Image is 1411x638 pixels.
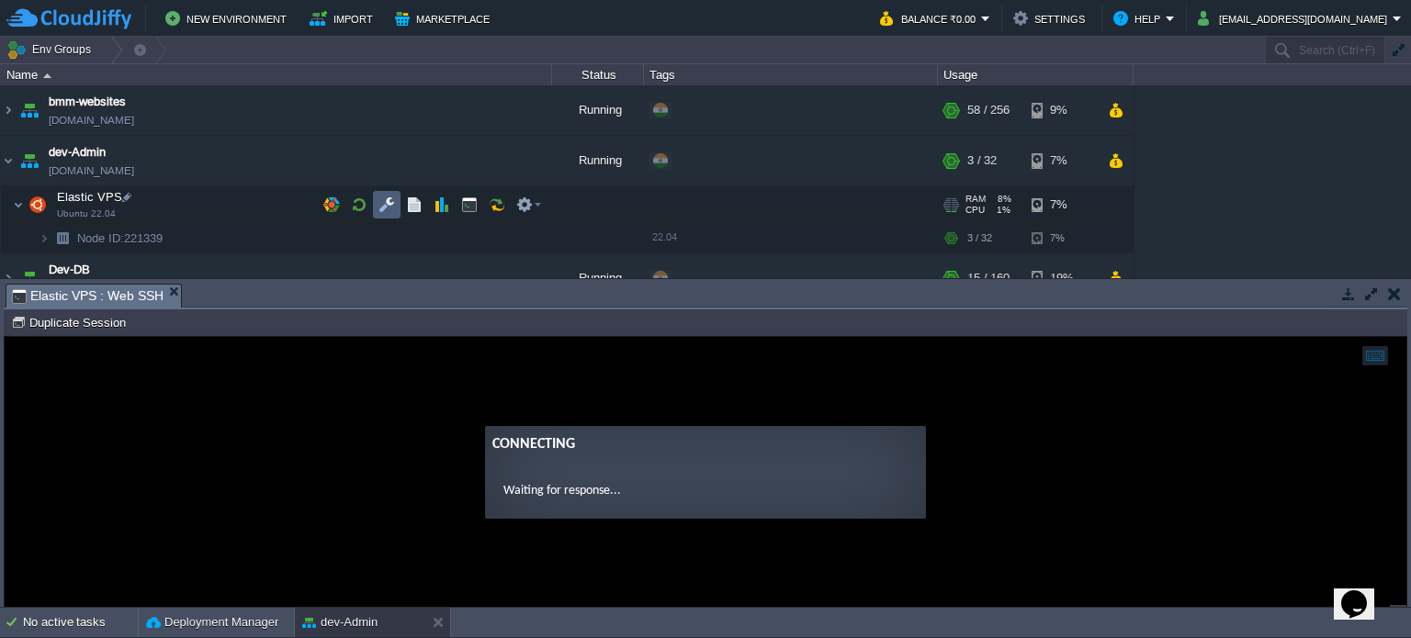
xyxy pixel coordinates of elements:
img: AMDAwAAAACH5BAEAAAAALAAAAAABAAEAAAICRAEAOw== [43,73,51,78]
img: AMDAwAAAACH5BAEAAAAALAAAAAABAAEAAAICRAEAOw== [50,224,75,252]
button: Duplicate Session [11,314,131,330]
div: Connecting [488,96,914,118]
button: Help [1113,7,1166,29]
span: RAM [965,194,986,205]
a: dev-Admin [49,143,106,162]
img: AMDAwAAAACH5BAEAAAAALAAAAAABAAEAAAICRAEAOw== [25,186,51,223]
div: 7% [1032,136,1091,185]
a: Elastic VPSUbuntu 22.04 [55,190,125,204]
button: New Environment [165,7,292,29]
div: 19% [1032,253,1091,303]
div: 7% [1032,224,1091,252]
div: 3 / 32 [967,224,992,252]
span: Elastic VPS : Web SSH [12,285,164,308]
div: Running [552,253,644,303]
span: 8% [993,194,1011,205]
span: CPU [965,205,985,216]
button: Marketplace [395,7,495,29]
button: Import [310,7,378,29]
p: Waiting for response... [499,144,903,163]
button: Balance ₹0.00 [880,7,981,29]
a: bmm-websites [49,93,126,111]
button: Env Groups [6,37,97,62]
div: 7% [1032,186,1091,223]
img: AMDAwAAAACH5BAEAAAAALAAAAAABAAEAAAICRAEAOw== [39,224,50,252]
img: AMDAwAAAACH5BAEAAAAALAAAAAABAAEAAAICRAEAOw== [1,253,16,303]
div: No active tasks [23,608,138,637]
span: [DOMAIN_NAME] [49,111,134,129]
span: Ubuntu 22.04 [57,208,116,219]
img: AMDAwAAAACH5BAEAAAAALAAAAAABAAEAAAICRAEAOw== [1,85,16,135]
iframe: chat widget [1334,565,1393,620]
div: 9% [1032,85,1091,135]
a: Node ID:221339 [75,230,165,246]
div: Running [552,136,644,185]
div: Usage [939,64,1133,85]
div: 15 / 160 [967,253,1010,303]
div: Name [2,64,551,85]
span: Elastic VPS [55,189,125,205]
button: Settings [1013,7,1090,29]
button: dev-Admin [302,613,378,632]
span: [DOMAIN_NAME] [49,162,134,180]
img: AMDAwAAAACH5BAEAAAAALAAAAAABAAEAAAICRAEAOw== [17,136,42,185]
button: [EMAIL_ADDRESS][DOMAIN_NAME] [1198,7,1393,29]
div: Tags [645,64,937,85]
div: Running [552,85,644,135]
span: 1% [992,205,1010,216]
img: AMDAwAAAACH5BAEAAAAALAAAAAABAAEAAAICRAEAOw== [13,186,24,223]
div: 58 / 256 [967,85,1010,135]
span: 22.04 [652,231,677,242]
img: AMDAwAAAACH5BAEAAAAALAAAAAABAAEAAAICRAEAOw== [17,253,42,303]
img: AMDAwAAAACH5BAEAAAAALAAAAAABAAEAAAICRAEAOw== [17,85,42,135]
button: Deployment Manager [146,613,278,632]
span: Node ID: [77,231,124,245]
img: CloudJiffy [6,7,131,30]
div: Status [553,64,643,85]
span: 221339 [75,230,165,246]
img: AMDAwAAAACH5BAEAAAAALAAAAAABAAEAAAICRAEAOw== [1,136,16,185]
a: Dev-DB [49,261,90,279]
div: 3 / 32 [967,136,997,185]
